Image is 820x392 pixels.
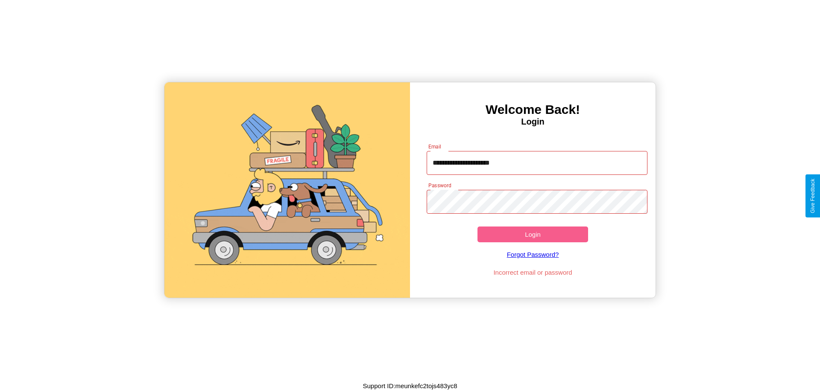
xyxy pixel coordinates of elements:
[477,226,588,242] button: Login
[422,242,644,267] a: Forgot Password?
[410,102,656,117] h3: Welcome Back!
[164,82,410,298] img: gif
[410,117,656,127] h4: Login
[428,143,442,150] label: Email
[428,182,451,189] label: Password
[810,179,816,213] div: Give Feedback
[363,380,457,392] p: Support ID: meunkefc2tojs483yc8
[422,267,644,278] p: Incorrect email or password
